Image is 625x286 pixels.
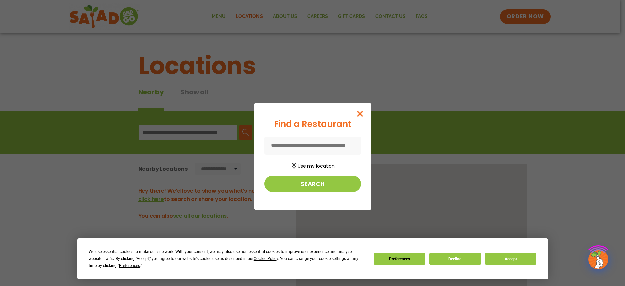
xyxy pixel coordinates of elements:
[349,103,371,125] button: Close modal
[429,253,481,265] button: Decline
[264,161,361,170] button: Use my location
[374,253,425,265] button: Preferences
[264,118,361,131] div: Find a Restaurant
[119,263,140,268] span: Preferences
[264,176,361,192] button: Search
[89,248,366,269] div: We use essential cookies to make our site work. With your consent, we may also use non-essential ...
[485,253,536,265] button: Accept
[77,238,548,279] div: Cookie Consent Prompt
[254,256,278,261] span: Cookie Policy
